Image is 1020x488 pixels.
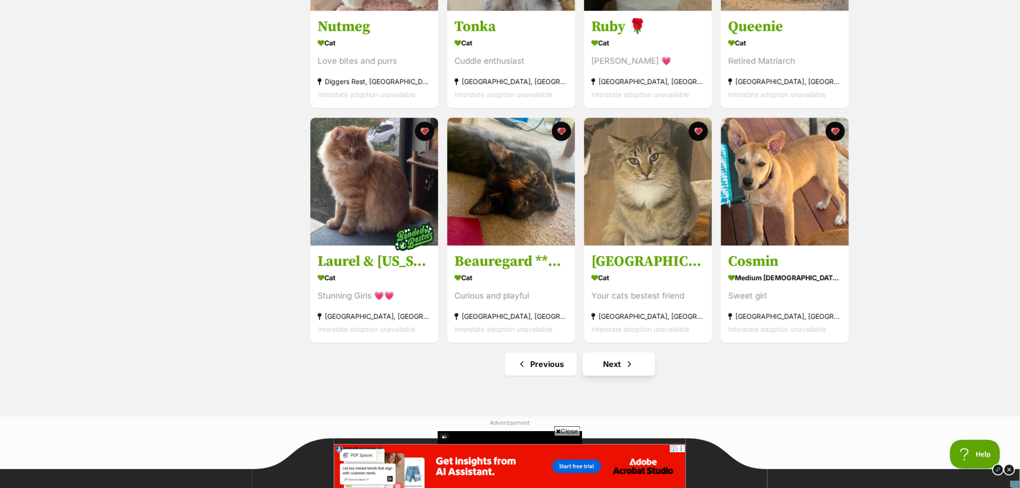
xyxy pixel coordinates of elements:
[318,289,431,302] div: Stunning Girls 💗💗
[721,11,849,108] a: Queenie Cat Retired Matriarch [GEOGRAPHIC_DATA], [GEOGRAPHIC_DATA] Interstate adoption unavailabl...
[447,11,575,108] a: Tonka Cat Cuddle enthusiast [GEOGRAPHIC_DATA], [GEOGRAPHIC_DATA] Interstate adoption unavailable ...
[455,18,568,36] h3: Tonka
[310,245,438,343] a: Laurel & [US_STATE] 🌸🌸 Cat Stunning Girls 💗💗 [GEOGRAPHIC_DATA], [GEOGRAPHIC_DATA] Interstate adop...
[728,36,842,50] div: Cat
[318,75,431,88] div: Diggers Rest, [GEOGRAPHIC_DATA]
[318,55,431,68] div: Love bites and purrs
[455,252,568,271] h3: Beauregard **2nd Chance Cat Rescue**
[728,289,842,302] div: Sweet girl
[591,252,705,271] h3: [GEOGRAPHIC_DATA]
[455,289,568,302] div: Curious and playful
[591,18,705,36] h3: Ruby 🌹
[455,91,552,99] span: Interstate adoption unavailable
[390,213,438,261] img: bonded besties
[591,325,689,333] span: Interstate adoption unavailable
[552,122,571,141] button: favourite
[591,271,705,285] div: Cat
[728,325,826,333] span: Interstate adoption unavailable
[584,118,712,245] img: Cairo
[318,271,431,285] div: Cat
[993,464,1004,475] img: info_dark.svg
[584,245,712,343] a: [GEOGRAPHIC_DATA] Cat Your cats bestest friend [GEOGRAPHIC_DATA], [GEOGRAPHIC_DATA] Interstate ad...
[309,352,850,376] nav: Pagination
[826,122,845,141] button: favourite
[591,289,705,302] div: Your cats bestest friend
[318,18,431,36] h3: Nutmeg
[505,352,577,376] a: Previous page
[728,271,842,285] div: medium [DEMOGRAPHIC_DATA] Dog
[318,91,416,99] span: Interstate adoption unavailable
[310,11,438,108] a: Nutmeg Cat Love bites and purrs Diggers Rest, [GEOGRAPHIC_DATA] Interstate adoption unavailable f...
[721,245,849,343] a: Cosmin medium [DEMOGRAPHIC_DATA] Dog Sweet girl [GEOGRAPHIC_DATA], [GEOGRAPHIC_DATA] Interstate a...
[455,310,568,323] div: [GEOGRAPHIC_DATA], [GEOGRAPHIC_DATA]
[335,7,344,15] a: Privacy Notification
[336,7,343,15] img: consumer-privacy-logo.png
[318,310,431,323] div: [GEOGRAPHIC_DATA], [GEOGRAPHIC_DATA]
[335,6,685,51] a: Click to learn more
[455,271,568,285] div: Cat
[310,118,438,245] img: Laurel & Montana 🌸🌸
[728,91,826,99] span: Interstate adoption unavailable
[591,55,705,68] div: [PERSON_NAME] 💗
[583,352,655,376] a: Next page
[1004,464,1015,475] img: close_dark.svg
[584,11,712,108] a: Ruby 🌹 Cat [PERSON_NAME] 💗 [GEOGRAPHIC_DATA], [GEOGRAPHIC_DATA] Interstate adoption unavailable f...
[728,310,842,323] div: [GEOGRAPHIC_DATA], [GEOGRAPHIC_DATA]
[447,245,575,343] a: Beauregard **2nd Chance Cat Rescue** Cat Curious and playful [GEOGRAPHIC_DATA], [GEOGRAPHIC_DATA]...
[591,91,689,99] span: Interstate adoption unavailable
[728,252,842,271] h3: Cosmin
[455,325,552,333] span: Interstate adoption unavailable
[689,122,708,141] button: favourite
[721,118,849,245] img: Cosmin
[415,122,434,141] button: favourite
[591,75,705,88] div: [GEOGRAPHIC_DATA], [GEOGRAPHIC_DATA]
[455,36,568,50] div: Cat
[554,426,580,436] span: Close
[447,118,575,245] img: Beauregard **2nd Chance Cat Rescue**
[728,55,842,68] div: Retired Matriarch
[455,75,568,88] div: [GEOGRAPHIC_DATA], [GEOGRAPHIC_DATA]
[335,6,685,50] img: Click Here
[455,55,568,68] div: Cuddle enthusiast
[318,325,416,333] span: Interstate adoption unavailable
[728,18,842,36] h3: Queenie
[318,252,431,271] h3: Laurel & [US_STATE] 🌸🌸
[591,36,705,50] div: Cat
[728,75,842,88] div: [GEOGRAPHIC_DATA], [GEOGRAPHIC_DATA]
[591,310,705,323] div: [GEOGRAPHIC_DATA], [GEOGRAPHIC_DATA]
[318,36,431,50] div: Cat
